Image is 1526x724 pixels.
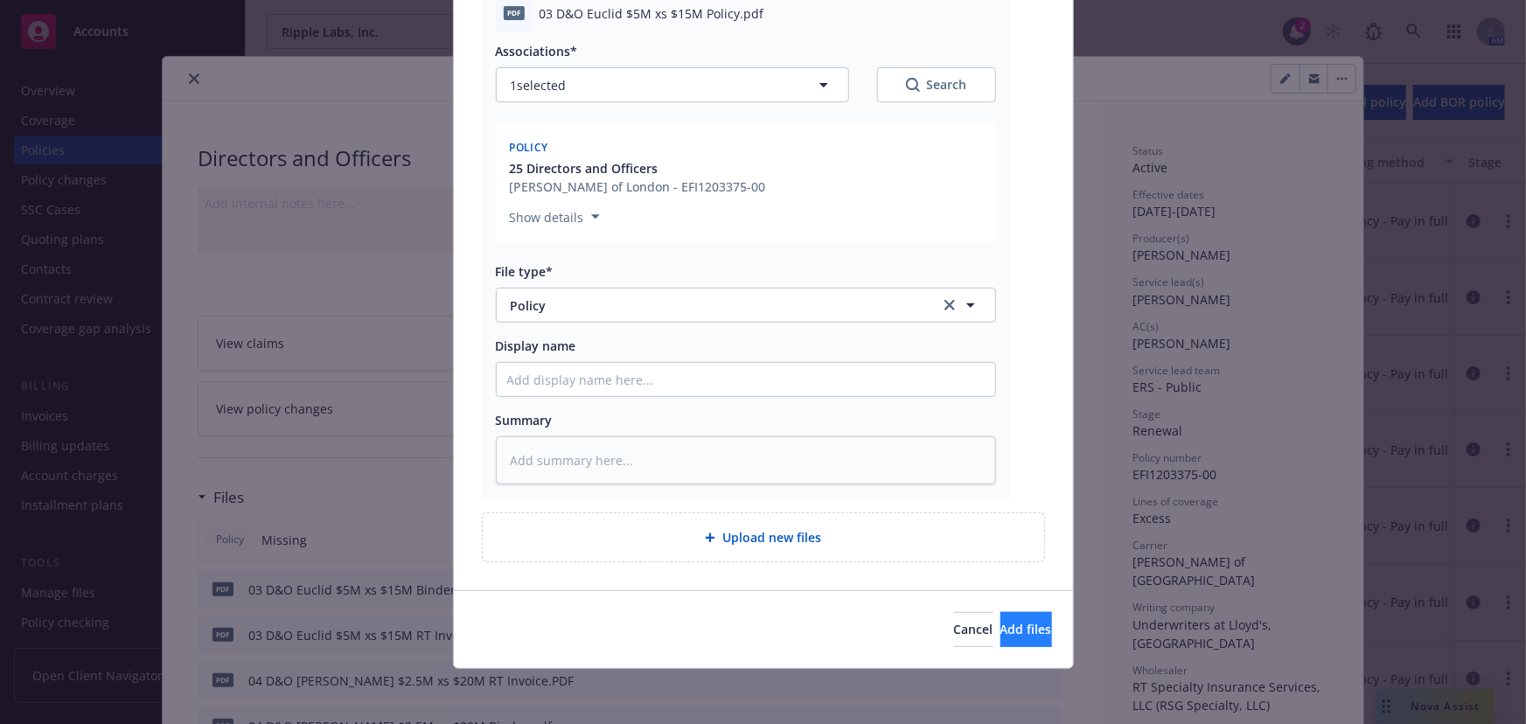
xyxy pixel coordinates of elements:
[482,512,1045,562] div: Upload new files
[722,528,821,546] span: Upload new files
[1000,621,1052,637] span: Add files
[1000,612,1052,647] button: Add files
[954,612,993,647] button: Cancel
[954,621,993,637] span: Cancel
